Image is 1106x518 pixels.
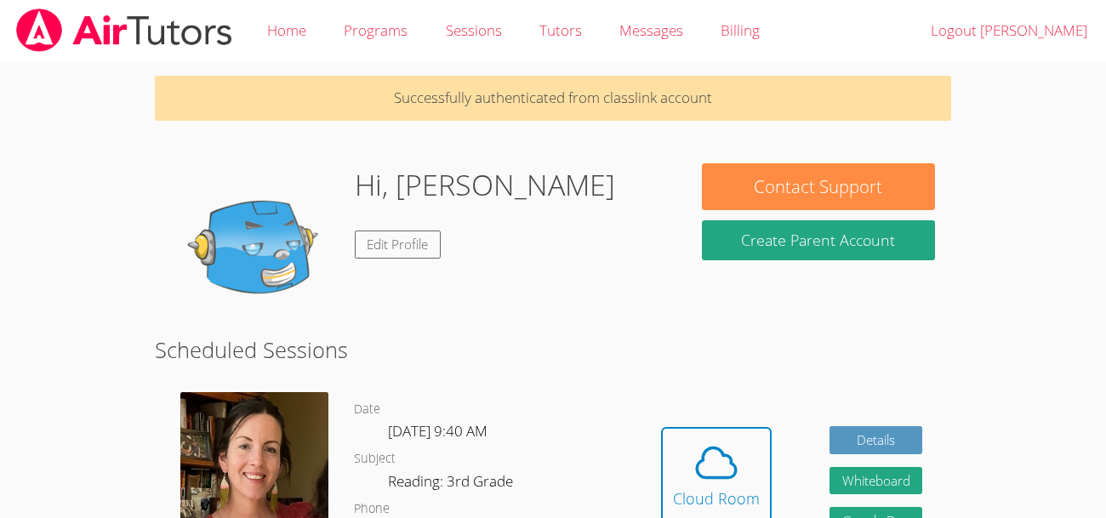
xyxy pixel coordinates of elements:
[355,231,442,259] a: Edit Profile
[388,470,516,498] dd: Reading: 3rd Grade
[829,426,923,454] a: Details
[388,421,487,441] span: [DATE] 9:40 AM
[354,448,396,470] dt: Subject
[354,399,380,420] dt: Date
[155,76,951,121] p: Successfully authenticated from classlink account
[702,220,936,260] button: Create Parent Account
[619,20,683,40] span: Messages
[155,333,951,366] h2: Scheduled Sessions
[171,163,341,333] img: default.png
[14,9,234,52] img: airtutors_banner-c4298cdbf04f3fff15de1276eac7730deb9818008684d7c2e4769d2f7ddbe033.png
[673,487,760,510] div: Cloud Room
[702,163,936,210] button: Contact Support
[829,467,923,495] button: Whiteboard
[355,163,615,207] h1: Hi, [PERSON_NAME]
